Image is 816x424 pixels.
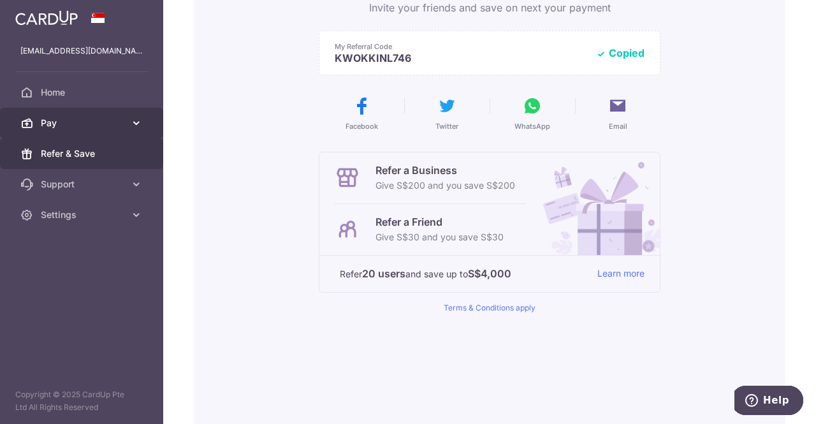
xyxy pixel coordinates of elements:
button: Facebook [324,96,399,131]
span: Help [29,9,55,20]
a: Terms & Conditions apply [444,303,535,312]
p: Refer a Business [375,163,515,178]
span: Refer & Save [41,147,125,160]
strong: 20 users [362,266,405,281]
button: Email [580,96,655,131]
iframe: Opens a widget where you can find more information [734,386,803,418]
span: Twitter [435,121,458,131]
span: Support [41,178,125,191]
p: My Referral Code [335,41,586,52]
strong: S$4,000 [468,266,511,281]
p: Give S$200 and you save S$200 [375,178,515,193]
span: WhatsApp [514,121,550,131]
span: Email [609,121,627,131]
span: Home [41,86,125,99]
img: CardUp [15,10,78,26]
p: KWOKKINL746 [335,52,586,64]
span: Facebook [346,121,378,131]
p: Refer a Friend [375,214,504,230]
p: [EMAIL_ADDRESS][DOMAIN_NAME] [20,45,143,57]
button: Twitter [409,96,484,131]
p: Give S$30 and you save S$30 [375,230,504,245]
button: WhatsApp [495,96,570,131]
button: Copied [596,47,645,59]
img: Refer [531,152,660,255]
span: Settings [41,208,125,221]
a: Learn more [597,266,645,282]
span: Pay [41,117,125,129]
p: Refer and save up to [340,266,587,282]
